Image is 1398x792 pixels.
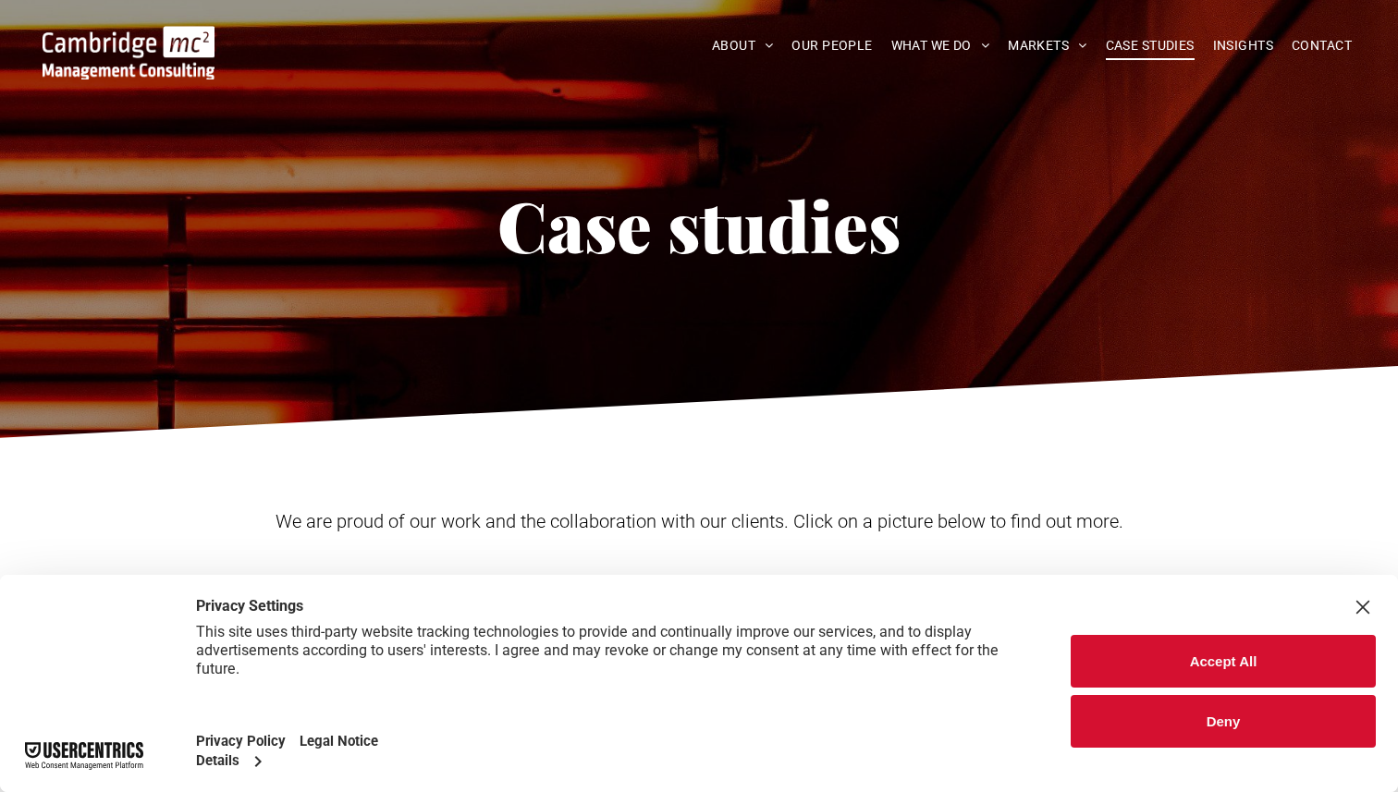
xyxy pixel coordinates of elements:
a: MARKETS [999,31,1096,60]
a: ABOUT [703,31,783,60]
span: Case studies [497,178,901,271]
a: OUR PEOPLE [782,31,881,60]
a: INSIGHTS [1204,31,1282,60]
span: We are proud of our work and the collaboration with our clients. Click on a picture below to find... [276,510,1123,532]
a: Your Business Transformed | Cambridge Management Consulting [43,29,215,48]
img: Go to Homepage [43,26,215,79]
a: CASE STUDIES [1097,31,1204,60]
a: WHAT WE DO [882,31,999,60]
a: CONTACT [1282,31,1361,60]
